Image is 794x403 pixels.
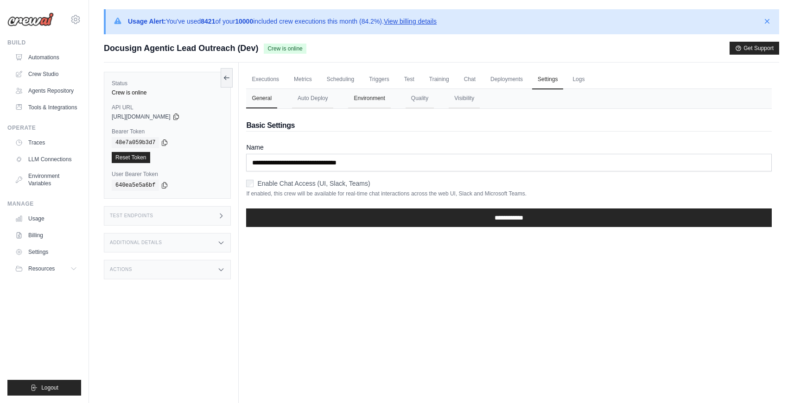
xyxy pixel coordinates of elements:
[11,169,81,191] a: Environment Variables
[11,211,81,226] a: Usage
[112,80,223,87] label: Status
[235,18,253,25] strong: 10000
[363,70,395,89] a: Triggers
[11,100,81,115] a: Tools & Integrations
[406,89,434,108] button: Quality
[321,70,360,89] a: Scheduling
[348,89,390,108] button: Environment
[11,152,81,167] a: LLM Connections
[112,128,223,135] label: Bearer Token
[112,170,223,178] label: User Bearer Token
[246,89,277,108] button: General
[7,13,54,26] img: Logo
[7,39,81,46] div: Build
[246,120,772,131] h2: Basic Settings
[11,67,81,82] a: Crew Studio
[112,89,223,96] div: Crew is online
[104,42,258,55] span: Docusign Agentic Lead Outreach (Dev)
[7,200,81,208] div: Manage
[41,384,58,391] span: Logout
[7,124,81,132] div: Operate
[485,70,528,89] a: Deployments
[201,18,215,25] strong: 8421
[112,113,171,120] span: [URL][DOMAIN_NAME]
[28,265,55,272] span: Resources
[257,179,370,188] label: Enable Chat Access (UI, Slack, Teams)
[110,240,162,246] h3: Additional Details
[11,245,81,259] a: Settings
[7,380,81,396] button: Logout
[112,104,223,111] label: API URL
[292,89,333,108] button: Auto Deploy
[424,70,455,89] a: Training
[264,44,306,54] span: Crew is online
[730,42,779,55] button: Get Support
[128,18,166,25] strong: Usage Alert:
[110,213,153,219] h3: Test Endpoints
[449,89,480,108] button: Visibility
[246,143,772,152] label: Name
[11,261,81,276] button: Resources
[567,70,590,89] a: Logs
[11,228,81,243] a: Billing
[288,70,318,89] a: Metrics
[128,17,437,26] p: You've used of your included crew executions this month (84.2%).
[246,89,772,108] nav: Tabs
[246,190,772,197] p: If enabled, this crew will be available for real-time chat interactions across the web UI, Slack ...
[11,135,81,150] a: Traces
[11,50,81,65] a: Automations
[748,359,794,403] iframe: Chat Widget
[399,70,420,89] a: Test
[112,152,150,163] a: Reset Token
[110,267,132,272] h3: Actions
[458,70,481,89] a: Chat
[112,137,159,148] code: 48e7a059b3d7
[246,70,285,89] a: Executions
[384,18,437,25] a: View billing details
[11,83,81,98] a: Agents Repository
[112,180,159,191] code: 640ea5e5a6bf
[532,70,563,89] a: Settings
